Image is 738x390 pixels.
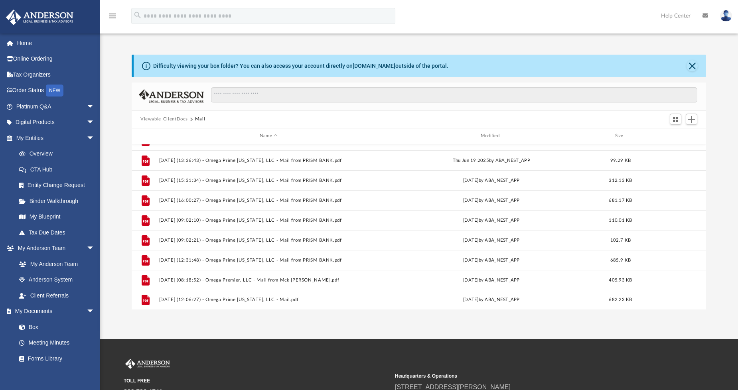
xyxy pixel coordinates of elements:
[159,217,379,223] button: [DATE] (09:02:10) - Omega Prime [US_STATE], LLC - Mail from PRISM BANK.pdf
[159,197,379,203] button: [DATE] (16:00:27) - Omega Prime [US_STATE], LLC - Mail from PRISM BANK.pdf
[135,132,155,140] div: id
[670,114,682,125] button: Switch to Grid View
[610,158,631,162] span: 99.29 KB
[87,98,103,115] span: arrow_drop_down
[609,297,632,302] span: 682.23 KB
[11,225,107,240] a: Tax Due Dates
[159,132,378,140] div: Name
[159,257,379,262] button: [DATE] (12:31:48) - Omega Prime [US_STATE], LLC - Mail from PRISM BANK.pdf
[6,130,107,146] a: My Entitiesarrow_drop_down
[11,351,99,366] a: Forms Library
[395,372,661,380] small: Headquarters & Operations
[11,209,103,225] a: My Blueprint
[11,146,107,162] a: Overview
[382,276,601,284] div: [DATE] by ABA_NEST_APP
[382,157,601,164] div: Thu Jun 19 2025 by ABA_NEST_APP
[87,240,103,257] span: arrow_drop_down
[108,15,117,21] a: menu
[124,377,389,384] small: TOLL FREE
[609,218,632,222] span: 110.01 KB
[6,67,107,83] a: Tax Organizers
[605,132,637,140] div: Size
[6,51,107,67] a: Online Ordering
[11,319,99,335] a: Box
[11,193,107,209] a: Binder Walkthrough
[610,238,631,242] span: 102.7 KB
[382,296,601,303] div: [DATE] by ABA_NEST_APP
[687,60,698,71] button: Close
[609,278,632,282] span: 405.93 KB
[6,114,107,130] a: Digital Productsarrow_drop_down
[11,177,107,193] a: Entity Change Request
[382,217,601,224] div: [DATE] by ABA_NEST_APP
[610,258,631,262] span: 685.9 KB
[159,277,379,282] button: [DATE] (08:18:52) - Omega Premier, LLC - Mail from Mck [PERSON_NAME].pdf
[6,35,107,51] a: Home
[46,85,63,97] div: NEW
[609,178,632,182] span: 312.13 KB
[140,116,187,123] button: Viewable-ClientDocs
[211,87,697,102] input: Search files and folders
[6,303,103,319] a: My Documentsarrow_drop_down
[87,130,103,146] span: arrow_drop_down
[159,237,379,242] button: [DATE] (09:02:21) - Omega Prime [US_STATE], LLC - Mail from PRISM BANK.pdf
[609,198,632,202] span: 681.17 KB
[11,272,103,288] a: Anderson System
[11,335,103,351] a: Meeting Minutes
[353,63,395,69] a: [DOMAIN_NAME]
[132,144,706,309] div: grid
[11,256,99,272] a: My Anderson Team
[195,116,205,123] button: Mail
[6,98,107,114] a: Platinum Q&Aarrow_drop_down
[133,11,142,20] i: search
[11,288,103,303] a: Client Referrals
[4,10,76,25] img: Anderson Advisors Platinum Portal
[87,303,103,320] span: arrow_drop_down
[6,240,103,256] a: My Anderson Teamarrow_drop_down
[108,11,117,21] i: menu
[686,114,698,125] button: Add
[159,297,379,302] button: [DATE] (12:06:27) - Omega Prime [US_STATE], LLC - Mail.pdf
[153,62,448,70] div: Difficulty viewing your box folder? You can also access your account directly on outside of the p...
[124,359,172,369] img: Anderson Advisors Platinum Portal
[382,132,601,140] div: Modified
[382,236,601,244] div: [DATE] by ABA_NEST_APP
[720,10,732,22] img: User Pic
[640,132,696,140] div: id
[382,197,601,204] div: [DATE] by ABA_NEST_APP
[382,177,601,184] div: [DATE] by ABA_NEST_APP
[87,114,103,131] span: arrow_drop_down
[382,256,601,264] div: [DATE] by ABA_NEST_APP
[11,162,107,177] a: CTA Hub
[159,177,379,183] button: [DATE] (15:31:34) - Omega Prime [US_STATE], LLC - Mail from PRISM BANK.pdf
[6,83,107,99] a: Order StatusNEW
[159,158,379,163] button: [DATE] (13:36:43) - Omega Prime [US_STATE], LLC - Mail from PRISM BANK.pdf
